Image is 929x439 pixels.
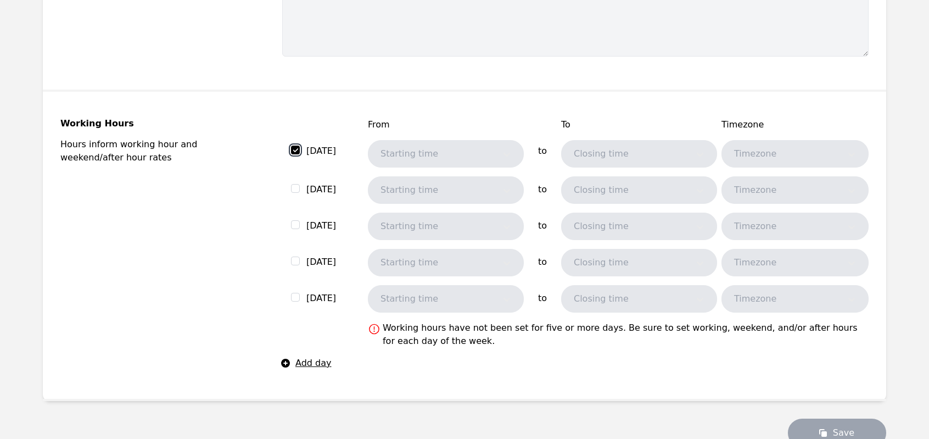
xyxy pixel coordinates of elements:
[60,138,256,164] p: Hours inform working hour and weekend/after hour rates
[306,219,336,232] label: [DATE]
[306,145,336,158] label: [DATE]
[561,118,717,131] span: To
[282,357,332,370] button: Add day
[538,145,547,168] span: to
[538,255,547,276] span: to
[538,183,547,204] span: to
[306,292,336,305] label: [DATE]
[721,118,869,131] span: Timezone
[60,118,256,129] legend: Working Hours
[538,292,547,313] span: to
[383,321,866,348] span: Working hours have not been set for five or more days. Be sure to set working, weekend, and/or af...
[306,255,336,269] label: [DATE]
[538,219,547,240] span: to
[368,118,524,131] span: From
[306,183,336,196] label: [DATE]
